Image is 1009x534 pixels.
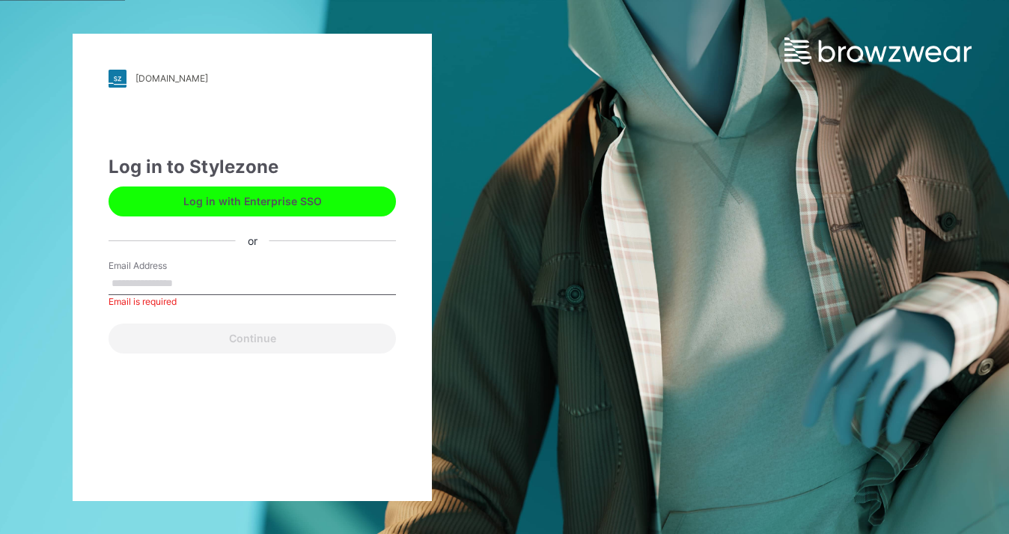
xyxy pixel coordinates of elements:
img: browzwear-logo.e42bd6dac1945053ebaf764b6aa21510.svg [784,37,972,64]
div: [DOMAIN_NAME] [135,73,208,84]
div: Log in to Stylezone [109,154,396,180]
a: [DOMAIN_NAME] [109,70,396,88]
label: Email Address [109,259,213,273]
img: stylezone-logo.562084cfcfab977791bfbf7441f1a819.svg [109,70,126,88]
button: Log in with Enterprise SSO [109,186,396,216]
div: Email is required [109,295,396,309]
div: or [236,233,269,249]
